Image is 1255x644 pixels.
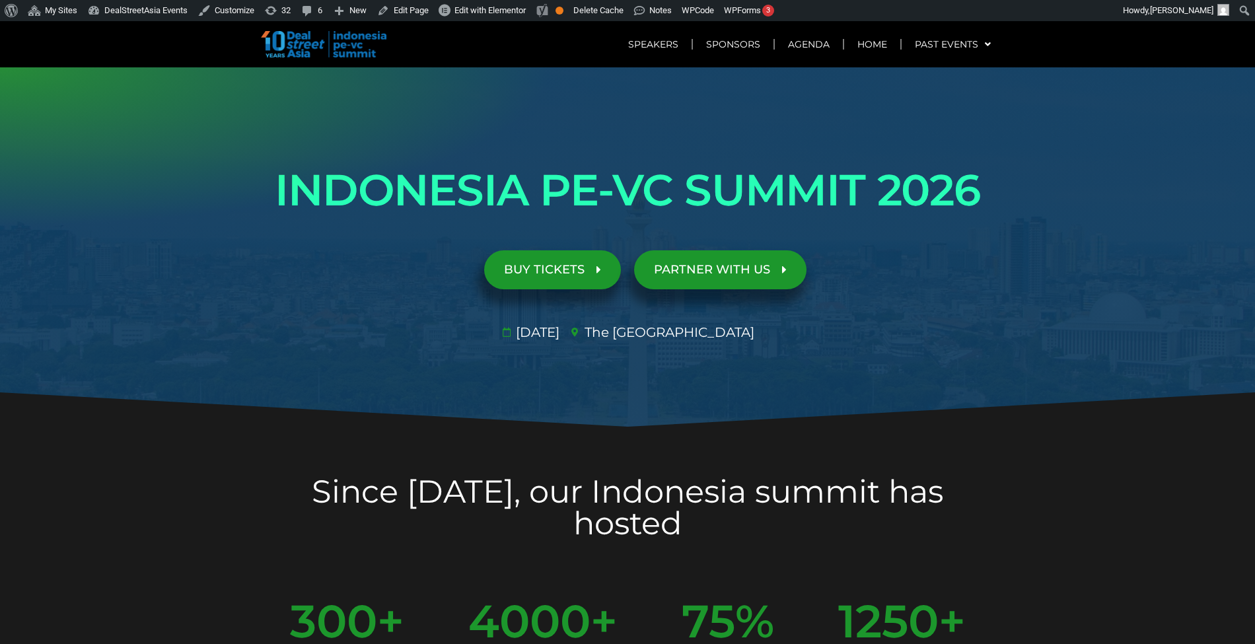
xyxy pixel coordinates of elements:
[556,7,563,15] div: OK
[682,598,735,644] span: 75
[468,598,591,644] span: 4000
[634,250,807,289] a: PARTNER WITH US
[258,476,997,539] h2: Since [DATE], our Indonesia summit has hosted
[615,29,692,59] a: Speakers
[591,598,618,644] span: +
[454,5,526,15] span: Edit with Elementor
[902,29,1004,59] a: Past Events
[377,598,404,644] span: +
[504,264,585,276] span: BUY TICKETS
[939,598,966,644] span: +
[693,29,773,59] a: Sponsors
[484,250,621,289] a: BUY TICKETS
[654,264,770,276] span: PARTNER WITH US
[1150,5,1213,15] span: [PERSON_NAME]
[775,29,843,59] a: Agenda
[258,153,997,227] h1: INDONESIA PE-VC SUMMIT 2026
[290,598,377,644] span: 300
[735,598,774,644] span: %
[844,29,900,59] a: Home
[762,5,774,17] div: 3
[581,322,754,342] span: The [GEOGRAPHIC_DATA]​
[513,322,559,342] span: [DATE]​
[838,598,939,644] span: 1250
